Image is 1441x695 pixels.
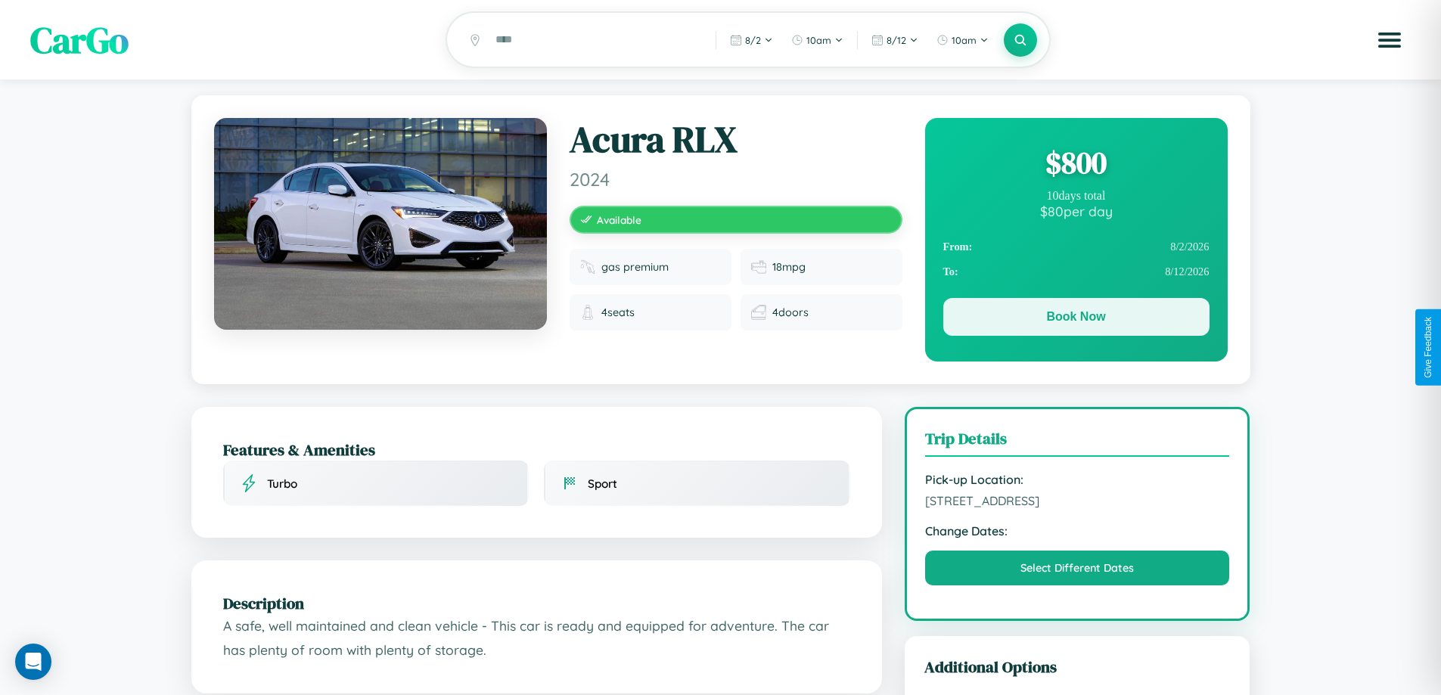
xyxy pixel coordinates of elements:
[943,142,1210,183] div: $ 800
[925,472,1230,487] strong: Pick-up Location:
[943,298,1210,336] button: Book Now
[223,439,850,461] h2: Features & Amenities
[580,305,595,320] img: Seats
[214,118,547,330] img: Acura RLX 2024
[580,259,595,275] img: Fuel type
[722,28,781,52] button: 8/2
[570,118,902,162] h1: Acura RLX
[588,476,617,491] span: Sport
[864,28,926,52] button: 8/12
[929,28,996,52] button: 10am
[943,189,1210,203] div: 10 days total
[943,265,958,278] strong: To:
[751,305,766,320] img: Doors
[15,644,51,680] div: Open Intercom Messenger
[223,592,850,614] h2: Description
[943,203,1210,219] div: $ 80 per day
[925,551,1230,585] button: Select Different Dates
[925,523,1230,538] strong: Change Dates:
[943,259,1210,284] div: 8 / 12 / 2026
[806,34,831,46] span: 10am
[784,28,851,52] button: 10am
[772,306,809,319] span: 4 doors
[30,15,129,65] span: CarGo
[601,306,635,319] span: 4 seats
[223,614,850,662] p: A safe, well maintained and clean vehicle - This car is ready and equipped for adventure. The car...
[952,34,977,46] span: 10am
[597,213,641,226] span: Available
[772,260,806,274] span: 18 mpg
[1423,317,1433,378] div: Give Feedback
[1368,19,1411,61] button: Open menu
[601,260,669,274] span: gas premium
[943,240,973,253] strong: From:
[745,34,761,46] span: 8 / 2
[925,493,1230,508] span: [STREET_ADDRESS]
[751,259,766,275] img: Fuel efficiency
[267,476,297,491] span: Turbo
[943,234,1210,259] div: 8 / 2 / 2026
[924,656,1231,678] h3: Additional Options
[570,168,902,191] span: 2024
[925,427,1230,457] h3: Trip Details
[887,34,906,46] span: 8 / 12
